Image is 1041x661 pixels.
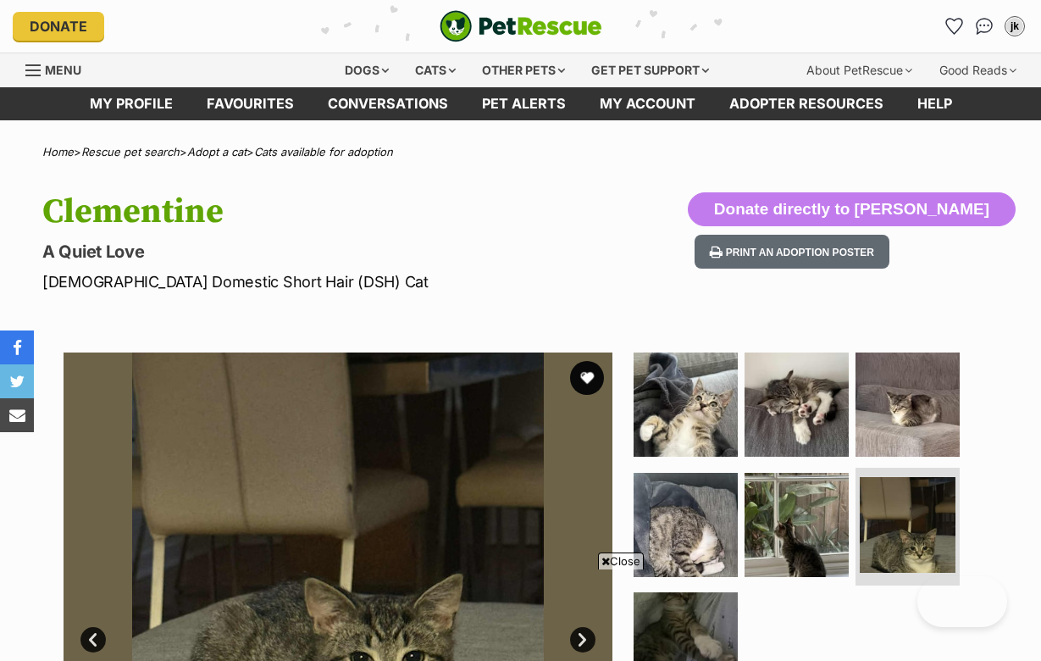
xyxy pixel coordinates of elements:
[745,473,849,577] img: Photo of Clementine
[583,87,712,120] a: My account
[795,53,924,87] div: About PetRescue
[190,87,311,120] a: Favourites
[579,53,721,87] div: Get pet support
[940,13,967,40] a: Favourites
[927,53,1028,87] div: Good Reads
[1001,13,1028,40] button: My account
[187,145,246,158] a: Adopt a cat
[695,235,889,269] button: Print an adoption poster
[900,87,969,120] a: Help
[213,576,829,653] iframe: Advertisement
[1006,18,1023,35] div: jk
[42,240,636,264] p: A Quiet Love
[42,145,74,158] a: Home
[598,553,644,569] span: Close
[465,87,583,120] a: Pet alerts
[470,53,577,87] div: Other pets
[570,361,604,395] button: favourite
[976,18,994,35] img: chat-41dd97257d64d25036548639549fe6c8038ab92f7586957e7f3b1b290dea8141.svg
[688,192,1016,226] button: Donate directly to [PERSON_NAME]
[73,87,190,120] a: My profile
[403,53,468,87] div: Cats
[80,627,106,653] a: Prev
[333,53,401,87] div: Dogs
[634,473,738,577] img: Photo of Clementine
[25,53,93,84] a: Menu
[81,145,180,158] a: Rescue pet search
[311,87,465,120] a: conversations
[13,12,104,41] a: Donate
[712,87,900,120] a: Adopter resources
[42,270,636,293] p: [DEMOGRAPHIC_DATA] Domestic Short Hair (DSH) Cat
[45,63,81,77] span: Menu
[440,10,602,42] a: PetRescue
[254,145,393,158] a: Cats available for adoption
[940,13,1028,40] ul: Account quick links
[971,13,998,40] a: Conversations
[42,192,636,231] h1: Clementine
[634,353,738,457] img: Photo of Clementine
[440,10,602,42] img: logo-cat-932fe2b9b8326f06289b0f2fb663e598f794de774fb13d1741a6617ecf9a85b4.svg
[856,353,960,457] img: Photo of Clementine
[917,576,1007,627] iframe: Help Scout Beacon - Open
[860,477,955,573] img: Photo of Clementine
[745,353,849,457] img: Photo of Clementine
